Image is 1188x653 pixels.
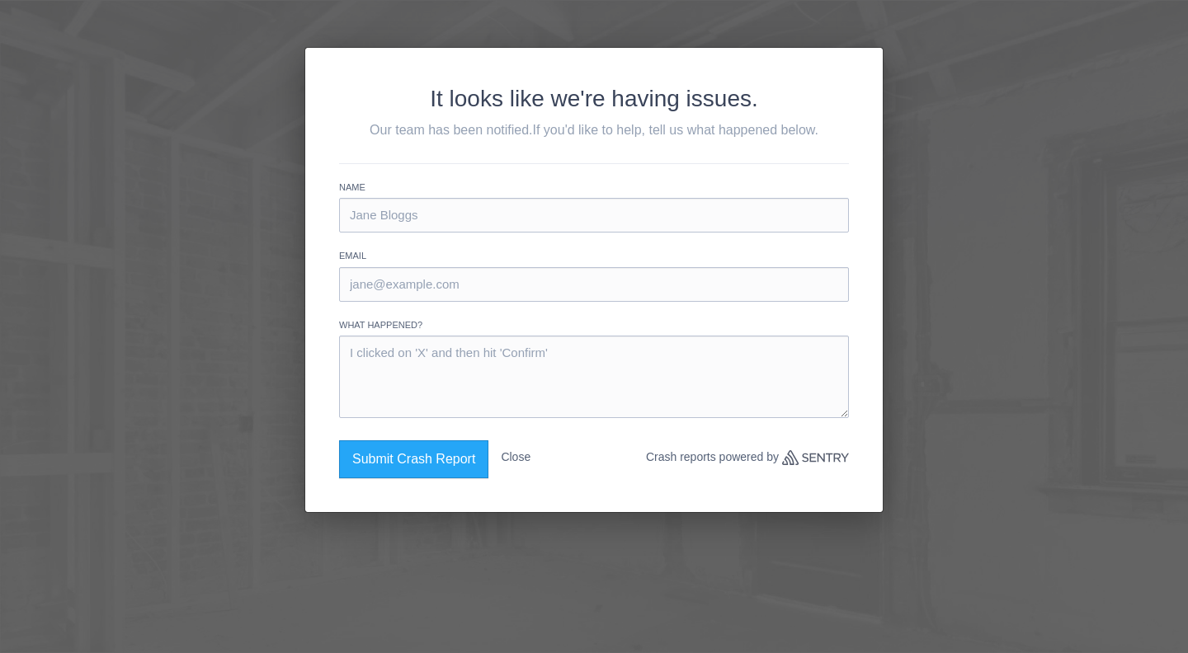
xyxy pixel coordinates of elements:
a: Sentry [782,450,849,465]
input: jane@example.com [339,267,849,302]
button: Submit Crash Report [339,440,488,478]
label: Name [339,181,849,195]
p: Our team has been notified. [339,120,849,140]
input: Jane Bloggs [339,198,849,233]
button: Close [501,440,530,474]
span: If you'd like to help, tell us what happened below. [533,123,818,137]
h2: It looks like we're having issues. [339,82,849,116]
label: What happened? [339,318,849,332]
p: Crash reports powered by [646,440,849,474]
label: Email [339,249,849,263]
